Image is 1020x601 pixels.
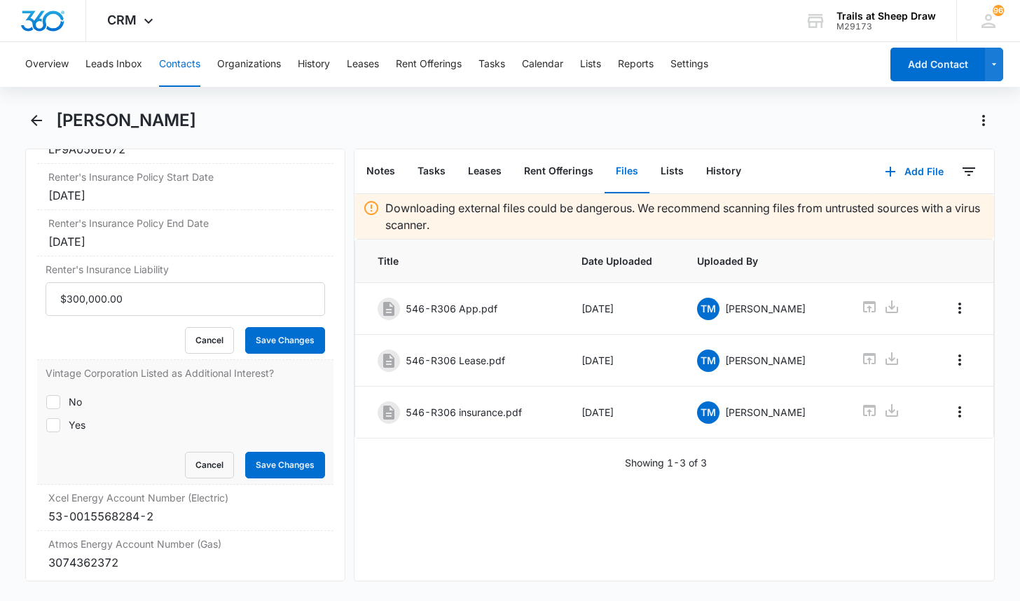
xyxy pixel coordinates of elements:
[107,13,137,27] span: CRM
[565,335,680,387] td: [DATE]
[725,301,806,316] p: [PERSON_NAME]
[565,387,680,438] td: [DATE]
[37,485,333,531] div: Xcel Energy Account Number (Electric)53-0015568284-2
[48,170,322,184] label: Renter's Insurance Policy Start Date
[25,42,69,87] button: Overview
[406,150,457,193] button: Tasks
[56,110,196,131] h1: [PERSON_NAME]
[513,150,605,193] button: Rent Offerings
[972,109,995,132] button: Actions
[46,282,325,316] input: Renter's Insurance Liability
[697,298,719,320] span: TM
[37,164,333,210] div: Renter's Insurance Policy Start Date[DATE]
[890,48,985,81] button: Add Contact
[25,109,47,132] button: Back
[949,297,971,319] button: Overflow Menu
[48,216,322,230] label: Renter's Insurance Policy End Date
[565,283,680,335] td: [DATE]
[245,327,325,354] button: Save Changes
[949,349,971,371] button: Overflow Menu
[46,366,325,380] label: Vintage Corporation Listed as Additional Interest?
[48,187,322,204] div: [DATE]
[245,452,325,478] button: Save Changes
[697,401,719,424] span: TM
[958,160,980,183] button: Filters
[949,401,971,423] button: Overflow Menu
[298,42,330,87] button: History
[522,42,563,87] button: Calendar
[48,537,322,551] label: Atmos Energy Account Number (Gas)
[69,417,85,432] div: Yes
[48,554,322,571] div: 3074362372
[37,531,333,576] div: Atmos Energy Account Number (Gas)3074362372
[836,11,936,22] div: account name
[649,150,695,193] button: Lists
[48,233,322,250] div: [DATE]
[478,42,505,87] button: Tasks
[993,5,1004,16] span: 96
[406,405,522,420] p: 546-R306 insurance.pdf
[670,42,708,87] button: Settings
[185,452,234,478] button: Cancel
[185,327,234,354] button: Cancel
[725,353,806,368] p: [PERSON_NAME]
[695,150,752,193] button: History
[725,405,806,420] p: [PERSON_NAME]
[581,254,663,268] span: Date Uploaded
[406,353,505,368] p: 546-R306 Lease.pdf
[836,22,936,32] div: account id
[385,200,985,233] p: Downloading external files could be dangerous. We recommend scanning files from untrusted sources...
[618,42,654,87] button: Reports
[871,155,958,188] button: Add File
[37,210,333,256] div: Renter's Insurance Policy End Date[DATE]
[457,150,513,193] button: Leases
[217,42,281,87] button: Organizations
[580,42,601,87] button: Lists
[46,262,325,277] label: Renter's Insurance Liability
[605,150,649,193] button: Files
[69,394,82,409] div: No
[85,42,142,87] button: Leads Inbox
[48,490,322,505] label: Xcel Energy Account Number (Electric)
[159,42,200,87] button: Contacts
[697,254,827,268] span: Uploaded By
[993,5,1004,16] div: notifications count
[396,42,462,87] button: Rent Offerings
[48,141,322,158] div: LP9A056E672
[355,150,406,193] button: Notes
[625,455,707,470] p: Showing 1-3 of 3
[378,254,548,268] span: Title
[406,301,497,316] p: 546-R306 App.pdf
[697,350,719,372] span: TM
[347,42,379,87] button: Leases
[48,508,322,525] div: 53-0015568284-2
